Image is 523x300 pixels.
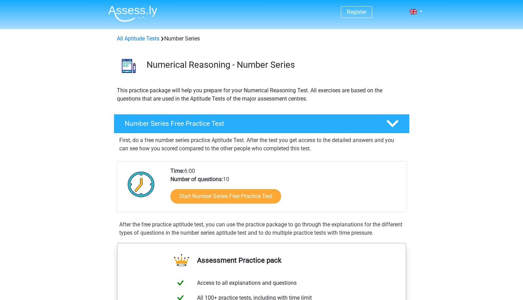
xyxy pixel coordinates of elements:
b: Time: [170,168,184,174]
h4: Number Series Free Practice Test [125,120,375,128]
div: Number Series [114,35,409,43]
a: All Aptitude Tests [117,35,159,42]
h3: Numerical Reasoning - Number Series [147,59,404,70]
p: First, do a free number series practice Aptitude Test. After the test you get access to the detai... [119,136,404,153]
a: Number Series Free Practice Test [111,114,412,133]
b: Number of questions: [170,176,223,182]
a: Register [347,9,366,15]
img: number series [114,51,143,81]
img: Clock [124,167,159,201]
div: After the free practice aptitude test, you can use the practice package to go through the explana... [116,221,407,237]
div: 6:00 10 [165,167,406,212]
a: Start Number Series Free Practice Test [170,189,281,204]
p: This practice package will help you prepare for your Numerical Reasoning Test. All exercises are ... [117,86,407,103]
img: Assessly [108,6,157,22]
